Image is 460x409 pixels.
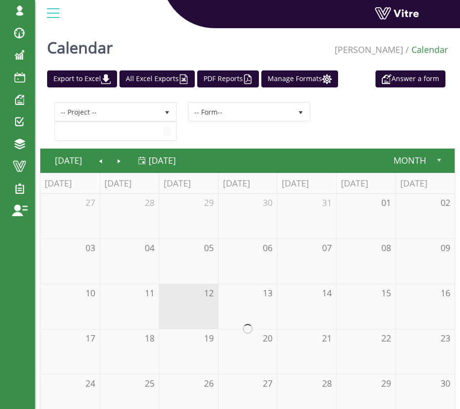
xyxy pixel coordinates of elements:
a: [PERSON_NAME] [335,44,403,55]
img: cal_pdf.png [243,74,253,84]
a: All Excel Exports [119,70,195,87]
a: Answer a form [375,70,445,87]
th: [DATE] [336,173,395,194]
a: Previous [92,149,110,171]
th: [DATE] [395,173,455,194]
a: Manage Formats [261,70,338,87]
a: Month [385,149,448,171]
th: [DATE] [218,173,277,194]
th: [DATE] [277,173,336,194]
span: select [158,122,176,140]
span: -- Project -- [55,103,158,120]
th: [DATE] [159,173,218,194]
a: PDF Reports [197,70,259,87]
a: Next [110,149,128,171]
th: [DATE] [40,173,100,194]
a: [DATE] [45,149,92,171]
img: cal_download.png [101,74,111,84]
img: cal_excel.png [179,74,188,84]
span: select [158,103,176,120]
li: Calendar [403,44,448,56]
span: [DATE] [149,154,176,166]
span: select [292,103,309,120]
h1: Calendar [47,24,113,66]
a: Export to Excel [47,70,117,87]
span: -- Form-- [189,103,292,120]
a: [DATE] [138,149,176,171]
th: [DATE] [100,173,159,194]
img: cal_settings.png [322,74,332,84]
img: appointment_white2.png [382,74,392,84]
